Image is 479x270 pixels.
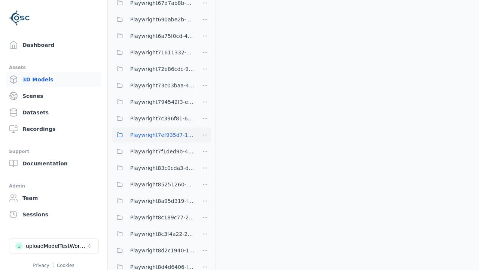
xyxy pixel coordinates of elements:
[26,242,86,250] div: uploadModelTestWorkspace
[112,111,195,126] button: Playwright7c396f81-6ba8-4396-b27e-6ea7b70fd6ba
[130,163,195,172] span: Playwright83c0cda3-d087-422e-9e15-ef2634b6dd11
[130,196,195,205] span: Playwright8a95d319-fb51-49d6-a655-cce786b7c22b
[6,72,101,87] a: 3D Models
[33,263,49,268] a: Privacy
[6,88,101,103] a: Scenes
[112,210,195,225] button: Playwright8c189c77-2124-48a5-8aa8-464442895baa
[9,238,99,253] button: Select a workspace
[130,246,195,255] span: Playwright8d2c1940-120b-4efb-97d4-759d55019d5b
[112,226,195,241] button: Playwright8c3f4a22-2bff-47e3-9f41-898926b2c58c
[130,213,195,222] span: Playwright8c189c77-2124-48a5-8aa8-464442895baa
[130,130,195,139] span: Playwright7ef935d7-1bfc-4447-a8bc-1613145f33e4
[15,242,23,250] div: u
[112,160,195,175] button: Playwright83c0cda3-d087-422e-9e15-ef2634b6dd11
[9,7,30,28] img: Logo
[130,180,195,189] span: Playwright85251260-5144-44cb-8f8b-30113b45b1a0
[112,45,195,60] button: Playwright71611332-6176-480e-b9b7-226065231370
[112,193,195,208] button: Playwright8a95d319-fb51-49d6-a655-cce786b7c22b
[112,177,195,192] button: Playwright85251260-5144-44cb-8f8b-30113b45b1a0
[130,97,195,106] span: Playwright794542f3-ee5f-4c76-88d3-117b0eabea3d
[130,114,195,123] span: Playwright7c396f81-6ba8-4396-b27e-6ea7b70fd6ba
[52,263,54,268] span: |
[130,31,195,40] span: Playwright6a75f0cd-47ca-4f0d-873f-aeb3b152b520
[9,63,98,72] div: Assets
[130,15,195,24] span: Playwright690abe2b-6679-4772-a219-359e77d9bfc8
[112,28,195,43] button: Playwright6a75f0cd-47ca-4f0d-873f-aeb3b152b520
[6,190,101,205] a: Team
[112,78,195,93] button: Playwright73c03baa-4f0a-4657-a5d5-6f6082d1f265
[9,181,98,190] div: Admin
[130,64,195,73] span: Playwright72e86cdc-9499-4aab-9513-c31f30032a85
[6,121,101,136] a: Recordings
[112,243,195,258] button: Playwright8d2c1940-120b-4efb-97d4-759d55019d5b
[112,127,195,142] button: Playwright7ef935d7-1bfc-4447-a8bc-1613145f33e4
[112,144,195,159] button: Playwright7f1ded9b-4150-4b12-84a1-1ce16a89c857
[130,81,195,90] span: Playwright73c03baa-4f0a-4657-a5d5-6f6082d1f265
[130,147,195,156] span: Playwright7f1ded9b-4150-4b12-84a1-1ce16a89c857
[112,12,195,27] button: Playwright690abe2b-6679-4772-a219-359e77d9bfc8
[6,105,101,120] a: Datasets
[112,94,195,109] button: Playwright794542f3-ee5f-4c76-88d3-117b0eabea3d
[9,147,98,156] div: Support
[112,61,195,76] button: Playwright72e86cdc-9499-4aab-9513-c31f30032a85
[6,156,101,171] a: Documentation
[6,37,101,52] a: Dashboard
[6,207,101,222] a: Sessions
[57,263,74,268] a: Cookies
[130,48,195,57] span: Playwright71611332-6176-480e-b9b7-226065231370
[130,229,195,238] span: Playwright8c3f4a22-2bff-47e3-9f41-898926b2c58c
